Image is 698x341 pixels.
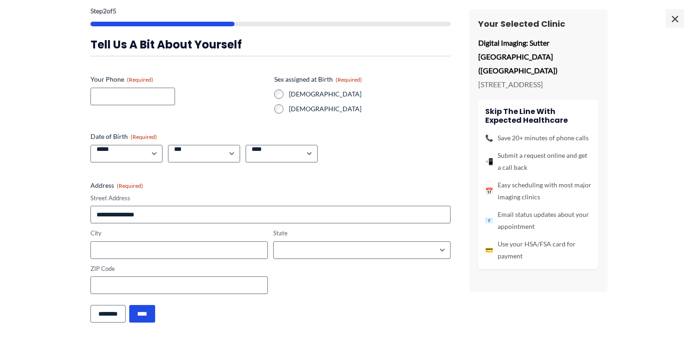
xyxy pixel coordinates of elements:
span: 📲 [485,156,493,168]
label: [DEMOGRAPHIC_DATA] [289,104,451,114]
span: 📅 [485,185,493,197]
span: (Required) [117,182,143,189]
span: (Required) [127,76,153,83]
legend: Sex assigned at Birth [274,75,362,84]
li: Use your HSA/FSA card for payment [485,238,591,262]
p: Digital Imaging: Sutter [GEOGRAPHIC_DATA] ([GEOGRAPHIC_DATA]) [478,36,598,77]
span: 📧 [485,215,493,227]
p: Step of [90,8,451,14]
span: 2 [103,7,107,15]
legend: Date of Birth [90,132,157,141]
span: × [666,9,684,28]
span: (Required) [131,133,157,140]
span: 5 [113,7,116,15]
span: 📞 [485,132,493,144]
p: [STREET_ADDRESS] [478,78,598,91]
span: (Required) [336,76,362,83]
li: Email status updates about your appointment [485,209,591,233]
li: Easy scheduling with most major imaging clinics [485,179,591,203]
label: ZIP Code [90,264,268,273]
label: City [90,229,268,238]
li: Save 20+ minutes of phone calls [485,132,591,144]
label: Your Phone [90,75,267,84]
label: [DEMOGRAPHIC_DATA] [289,90,451,99]
span: 💳 [485,244,493,256]
label: State [273,229,451,238]
h4: Skip the line with Expected Healthcare [485,107,591,125]
h3: Tell us a bit about yourself [90,37,451,52]
h3: Your Selected Clinic [478,18,598,29]
label: Street Address [90,194,451,203]
legend: Address [90,181,143,190]
li: Submit a request online and get a call back [485,150,591,173]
